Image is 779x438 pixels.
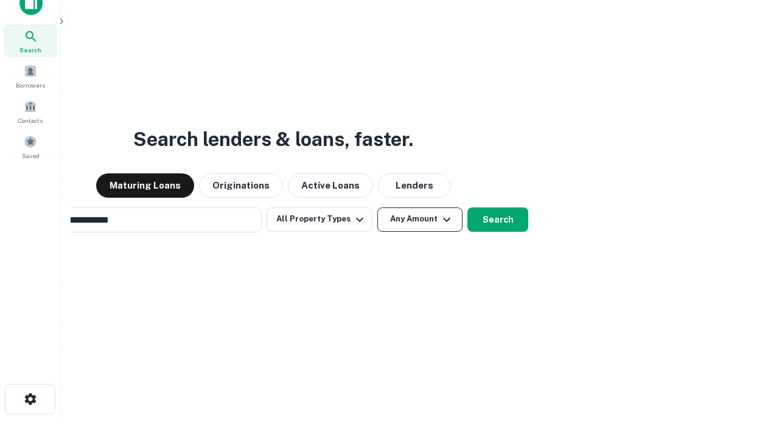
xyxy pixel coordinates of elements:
button: Originations [199,173,283,198]
button: Any Amount [377,207,463,232]
h3: Search lenders & loans, faster. [133,125,413,154]
button: All Property Types [267,207,372,232]
a: Saved [4,130,57,163]
button: Lenders [378,173,451,198]
button: Active Loans [288,173,373,198]
span: Search [19,45,41,55]
a: Search [4,24,57,57]
button: Maturing Loans [96,173,194,198]
span: Saved [22,151,40,161]
a: Borrowers [4,60,57,92]
button: Search [467,207,528,232]
span: Contacts [18,116,43,125]
a: Contacts [4,95,57,128]
iframe: Chat Widget [718,341,779,399]
span: Borrowers [16,80,45,90]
